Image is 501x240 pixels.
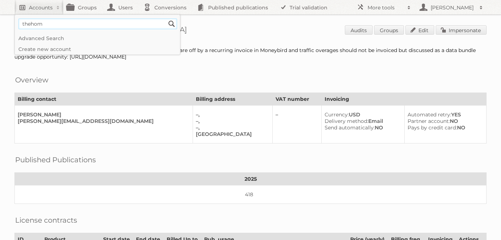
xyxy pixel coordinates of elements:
span: Pays by credit card: [408,124,457,131]
span: Automated retry: [408,111,451,118]
span: Delivery method: [325,118,368,124]
div: YES [408,111,480,118]
h2: Overview [15,74,48,85]
a: Create new account [15,44,180,55]
h2: Accounts [29,4,53,11]
a: Groups [374,25,404,35]
th: Invoicing [321,93,486,106]
div: [PERSON_NAME][EMAIL_ADDRESS][DOMAIN_NAME] [18,118,187,124]
span: Currency: [325,111,349,118]
th: Billing contact [15,93,193,106]
div: USD [325,111,399,118]
span: Partner account: [408,118,450,124]
div: [GEOGRAPHIC_DATA] [196,131,267,137]
div: [PERSON_NAME] [18,111,187,118]
th: 2025 [15,173,487,185]
div: [Contract 112755] Auto-billing is disabled because billing is taken care off by a recurring invoi... [14,47,487,60]
div: NO [325,124,399,131]
td: 418 [15,185,487,204]
div: NO [408,124,480,131]
div: –, [196,111,267,118]
h1: Account 89226: Cencosud [GEOGRAPHIC_DATA] [14,25,487,36]
td: – [273,106,321,143]
div: Email [325,118,399,124]
span: Send automatically: [325,124,375,131]
div: NO [408,118,480,124]
th: VAT number [273,93,321,106]
div: –, [196,124,267,131]
a: Impersonate [436,25,487,35]
input: Search [166,18,177,29]
a: Audits [345,25,373,35]
h2: License contracts [15,215,77,226]
h2: More tools [368,4,404,11]
h2: [PERSON_NAME] [429,4,476,11]
h2: Published Publications [15,154,96,165]
th: Billing address [193,93,273,106]
a: Edit [405,25,434,35]
a: Advanced Search [15,33,180,44]
div: –, [196,118,267,124]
